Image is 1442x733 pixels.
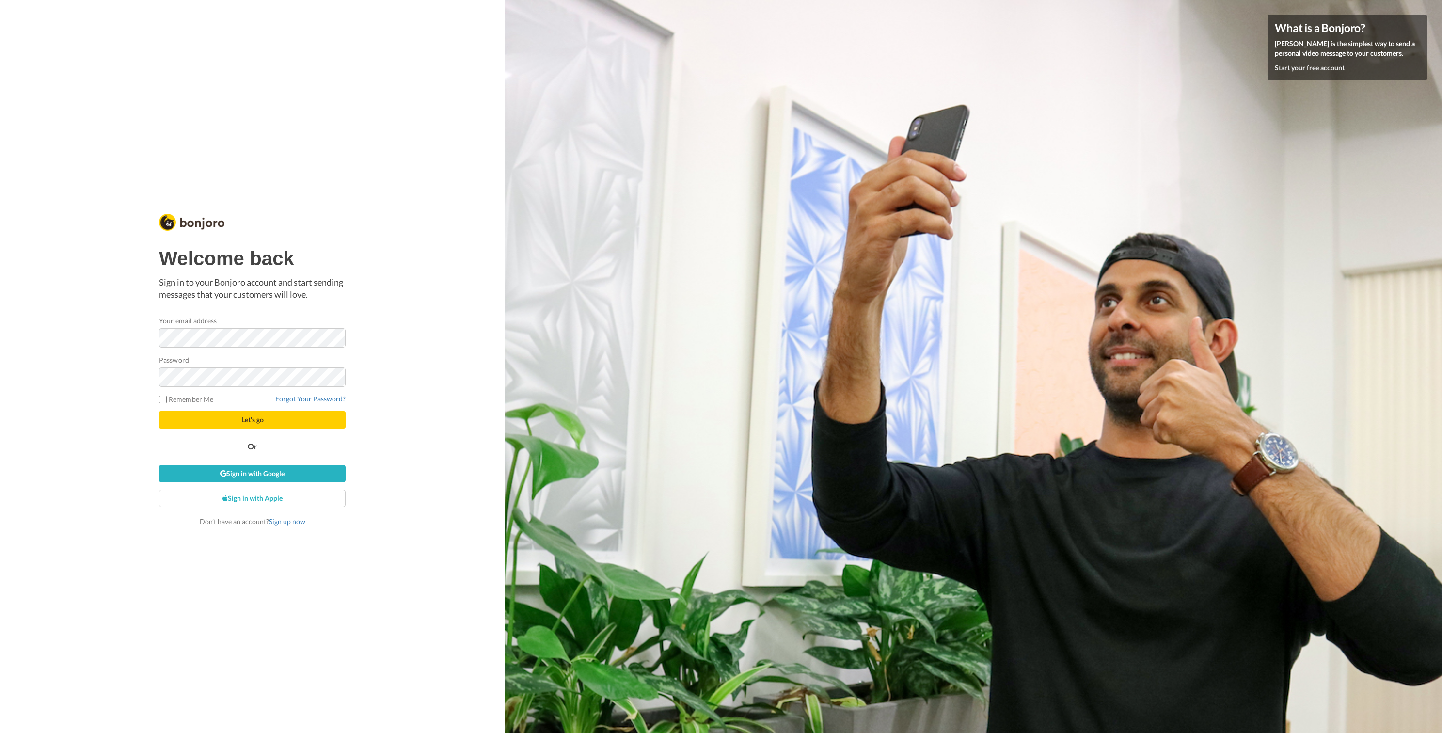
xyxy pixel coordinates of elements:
[241,415,264,424] span: Let's go
[159,394,213,404] label: Remember Me
[246,443,259,450] span: Or
[159,276,346,301] p: Sign in to your Bonjoro account and start sending messages that your customers will love.
[159,355,189,365] label: Password
[159,411,346,429] button: Let's go
[269,517,305,526] a: Sign up now
[200,517,305,526] span: Don’t have an account?
[159,248,346,269] h1: Welcome back
[159,490,346,507] a: Sign in with Apple
[1275,22,1420,34] h4: What is a Bonjoro?
[159,396,167,403] input: Remember Me
[159,316,217,326] label: Your email address
[159,465,346,482] a: Sign in with Google
[1275,39,1420,58] p: [PERSON_NAME] is the simplest way to send a personal video message to your customers.
[275,395,346,403] a: Forgot Your Password?
[1275,64,1345,72] a: Start your free account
